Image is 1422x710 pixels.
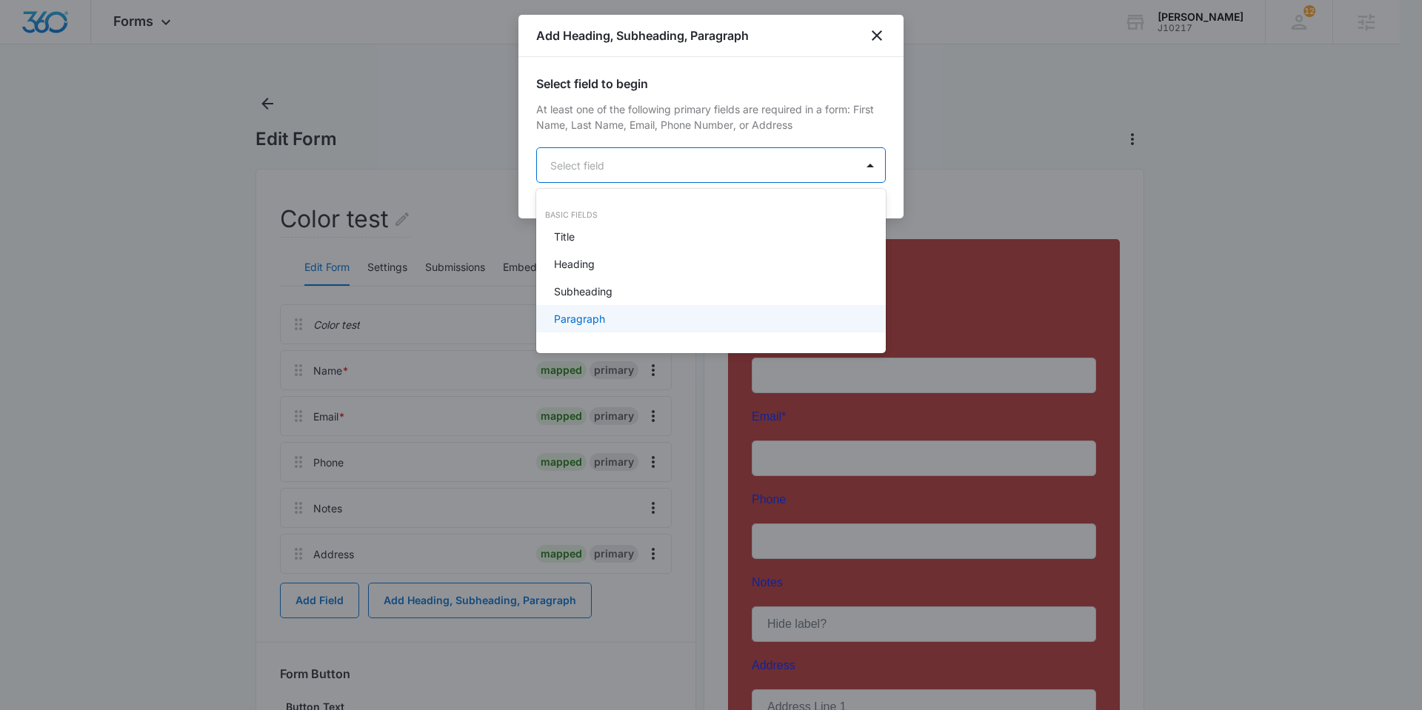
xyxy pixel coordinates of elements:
iframe: reCAPTCHA [293,593,482,637]
p: Paragraph [554,311,605,326]
input: State [184,506,345,542]
p: Title [554,229,575,244]
p: Subheading [554,284,612,299]
span: Submit [10,609,47,621]
p: Heading [554,256,595,272]
input: Country [184,551,345,586]
div: Basic Fields [536,210,886,221]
